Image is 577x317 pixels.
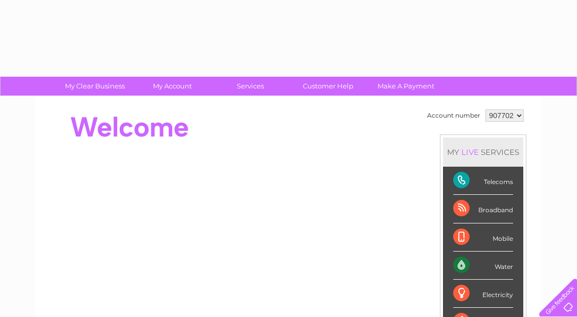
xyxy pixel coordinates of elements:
td: Account number [425,107,483,124]
a: My Account [130,77,215,96]
a: Make A Payment [364,77,448,96]
div: Mobile [453,223,513,252]
div: MY SERVICES [443,138,523,167]
a: My Clear Business [53,77,137,96]
div: Broadband [453,195,513,223]
a: Customer Help [286,77,370,96]
a: Services [208,77,293,96]
div: Electricity [453,280,513,308]
div: Water [453,252,513,280]
div: LIVE [459,147,481,157]
div: Telecoms [453,167,513,195]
